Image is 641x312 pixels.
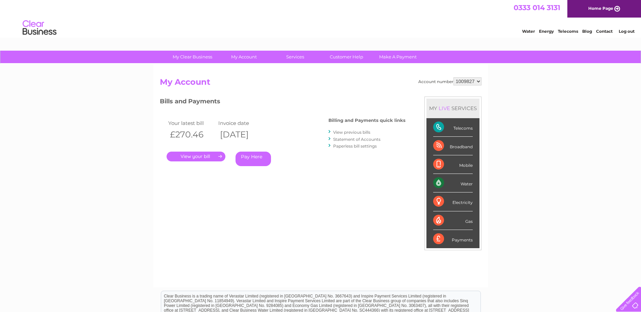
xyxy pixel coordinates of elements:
[619,29,635,34] a: Log out
[160,97,405,108] h3: Bills and Payments
[433,230,473,248] div: Payments
[433,155,473,174] div: Mobile
[165,51,220,63] a: My Clear Business
[328,118,405,123] h4: Billing and Payments quick links
[433,192,473,211] div: Electricity
[160,77,482,90] h2: My Account
[167,152,225,161] a: .
[426,99,479,118] div: MY SERVICES
[370,51,426,63] a: Make A Payment
[333,137,380,142] a: Statement of Accounts
[558,29,578,34] a: Telecoms
[267,51,323,63] a: Services
[596,29,613,34] a: Contact
[217,119,267,128] td: Invoice date
[167,119,217,128] td: Your latest bill
[161,4,480,33] div: Clear Business is a trading name of Verastar Limited (registered in [GEOGRAPHIC_DATA] No. 3667643...
[236,152,271,166] a: Pay Here
[437,105,451,111] div: LIVE
[333,130,370,135] a: View previous bills
[433,137,473,155] div: Broadband
[539,29,554,34] a: Energy
[333,144,377,149] a: Paperless bill settings
[433,118,473,137] div: Telecoms
[418,77,482,85] div: Account number
[433,174,473,192] div: Water
[217,128,267,141] th: [DATE]
[433,211,473,230] div: Gas
[522,29,535,34] a: Water
[216,51,272,63] a: My Account
[319,51,374,63] a: Customer Help
[514,3,560,12] a: 0333 014 3131
[167,128,217,141] th: £270.46
[22,18,57,38] img: logo.png
[582,29,592,34] a: Blog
